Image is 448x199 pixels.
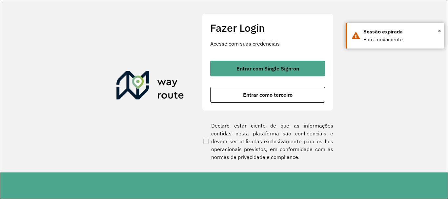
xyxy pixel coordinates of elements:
div: Entre novamente [363,36,439,44]
button: button [210,87,325,103]
img: Roteirizador AmbevTech [116,71,184,102]
span: Entrar como terceiro [243,92,293,97]
span: Entrar com Single Sign-on [236,66,299,71]
div: Sessão expirada [363,28,439,36]
h2: Fazer Login [210,22,325,34]
button: button [210,61,325,76]
label: Declaro estar ciente de que as informações contidas nesta plataforma são confidenciais e devem se... [202,122,333,161]
span: × [438,26,441,36]
button: Close [438,26,441,36]
p: Acesse com suas credenciais [210,40,325,48]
